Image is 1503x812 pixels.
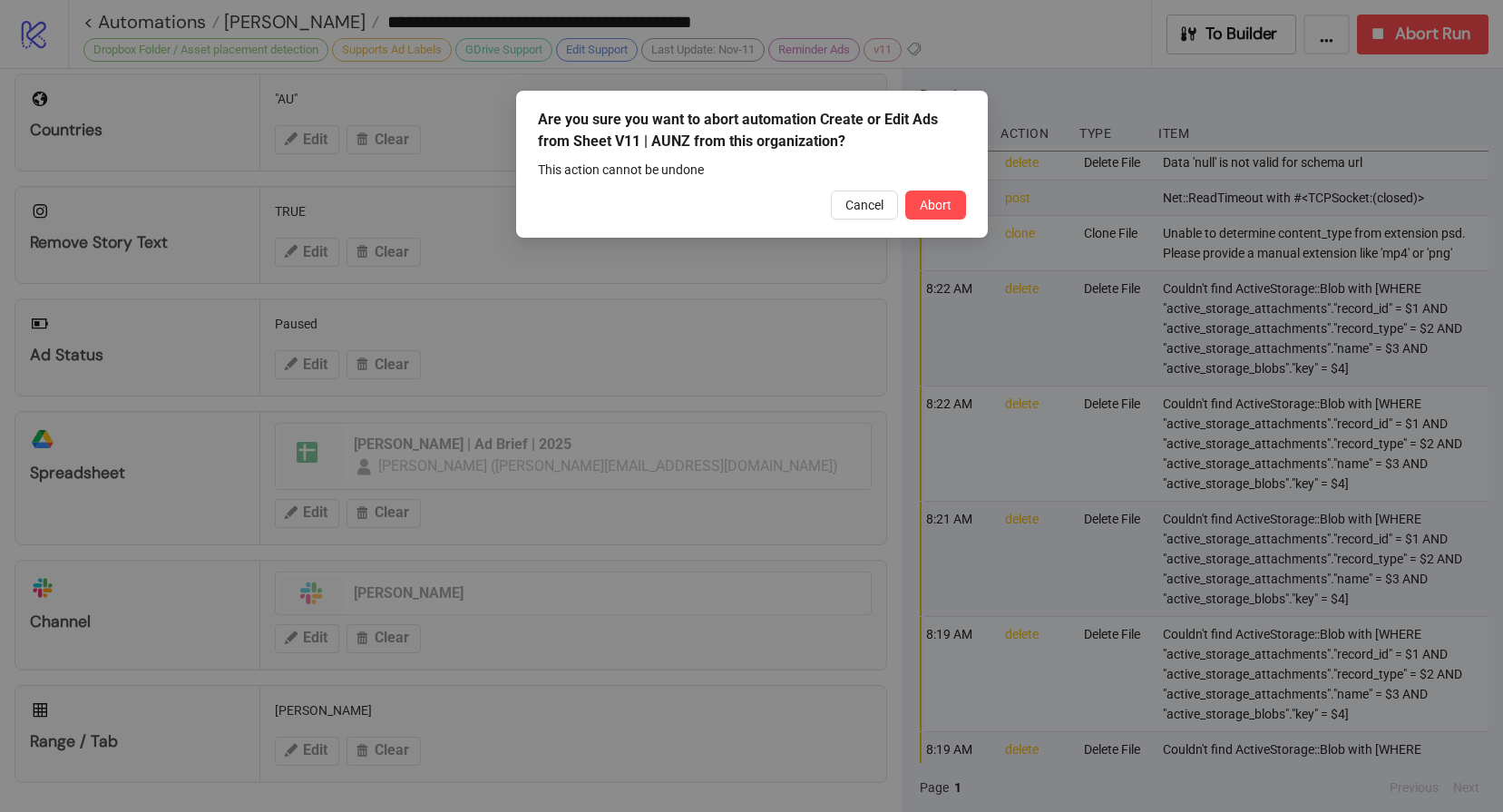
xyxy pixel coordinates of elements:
[538,160,966,180] div: This action cannot be undone
[845,198,883,212] span: Cancel
[538,109,966,152] div: Are you sure you want to abort automation Create or Edit Ads from Sheet V11 | AUNZ from this orga...
[905,191,966,220] button: Abort
[831,191,898,220] button: Cancel
[920,198,952,212] span: Abort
